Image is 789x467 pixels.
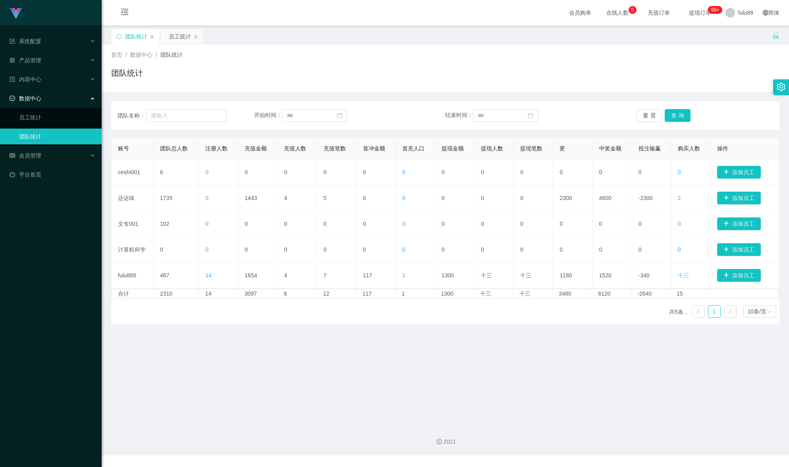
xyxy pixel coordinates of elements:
[748,308,766,315] font: 10条/页
[324,221,327,227] font: 0
[631,7,634,13] font: 5
[19,76,41,83] font: 内容中心
[520,145,542,152] font: 提现笔数
[160,195,172,201] font: 1735
[559,272,572,279] font: 1180
[111,69,143,77] font: 团队统计
[442,145,464,152] font: 提现金额
[520,169,523,175] font: 0
[520,221,523,227] font: 0
[10,8,22,19] img: logo.9652507e.png
[160,290,172,297] font: 2310
[678,246,681,253] font: 0
[125,52,127,58] font: /
[245,272,257,279] font: 1654
[717,166,761,179] button: 图标: 加号添加员工
[768,10,779,16] font: 简体
[363,272,372,279] font: 117
[160,169,163,175] font: 6
[118,290,129,297] font: 合计
[363,290,372,297] font: 117
[402,221,405,227] font: 0
[160,145,188,152] font: 团队总人数
[599,169,602,175] font: 0
[767,309,772,315] i: 图标： 下
[245,169,248,175] font: 0
[284,221,287,227] font: 0
[118,145,129,152] font: 账号
[324,145,346,152] font: 充值笔数
[363,246,366,253] font: 0
[19,38,41,44] font: 系统配置
[481,246,484,253] font: 0
[639,272,650,279] font: -340
[629,6,637,14] sup: 5
[520,246,523,253] font: 0
[708,305,721,318] li: 1
[363,145,385,152] font: 首冲金额
[146,109,227,122] input: 请输入
[324,272,327,279] font: 7
[160,246,163,253] font: 0
[696,309,701,314] i: 图标： 左
[665,109,691,122] button: 查询
[118,112,145,119] font: 团队名称：
[639,169,642,175] font: 0
[481,221,484,227] font: 0
[402,272,405,279] font: 1
[442,169,445,175] font: 0
[559,246,563,253] font: 0
[324,195,327,201] font: 5
[669,309,689,315] font: 共5条，
[118,272,136,279] font: fulu888
[150,35,154,39] i: 图标： 关闭
[520,272,531,279] font: 十三
[689,10,711,16] font: 提现订单
[713,308,716,315] font: 1
[442,195,445,201] font: 0
[599,221,602,227] font: 0
[19,110,95,125] a: 员工统计
[519,290,531,297] font: 十三
[284,169,287,175] font: 0
[637,290,652,297] font: -2640
[677,290,683,297] font: 15
[169,33,191,40] font: 员工统计
[711,7,719,13] font: 99+
[528,113,533,118] i: 图标：日历
[284,195,287,201] font: 4
[637,109,662,122] button: 重置
[748,306,766,317] div: 10条/页
[678,221,681,227] font: 0
[599,195,612,201] font: 4600
[205,246,208,253] font: 0
[363,169,366,175] font: 0
[10,153,15,158] i: 图标： 表格
[678,169,681,175] font: 0
[559,169,563,175] font: 0
[598,290,610,297] font: 6120
[639,221,642,227] font: 0
[116,34,122,39] i: 图标：同步
[245,246,248,253] font: 0
[284,272,287,279] font: 4
[678,272,689,279] font: 十三
[402,195,405,201] font: 0
[442,272,454,279] font: 1300
[19,57,41,63] font: 产品管理
[717,243,761,256] button: 图标: 加号添加员工
[160,272,169,279] font: 467
[205,272,212,279] font: 14
[648,10,670,16] font: 充值订单
[363,195,366,201] font: 0
[284,290,287,297] font: 8
[763,10,768,15] i: 图标: 全球
[717,192,761,204] button: 图标: 加号添加员工
[10,96,15,101] i: 图标: 检查-圆圈-o
[125,33,147,40] font: 团队统计
[738,10,753,16] font: fulu88
[559,145,565,152] font: 更
[569,10,591,16] font: 会员购单
[10,58,15,63] i: 图标: appstore-o
[599,145,621,152] font: 中奖金额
